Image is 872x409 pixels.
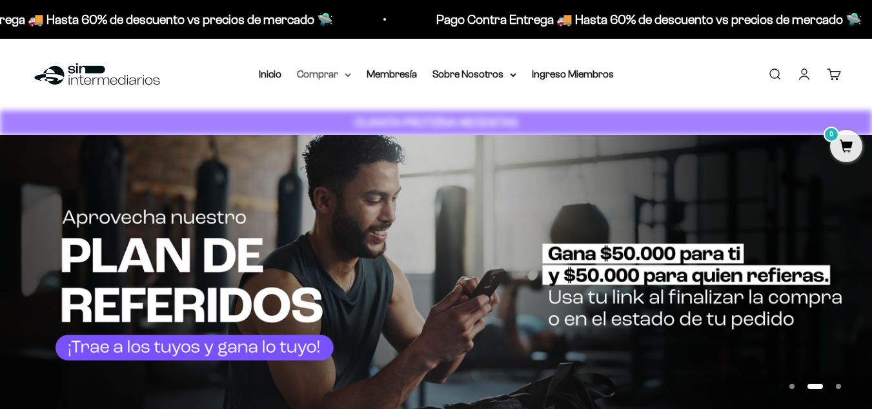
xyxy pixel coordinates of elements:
[259,68,281,79] a: Inicio
[367,68,417,79] a: Membresía
[297,66,351,83] summary: Comprar
[354,116,518,129] strong: CUANTA PROTEÍNA NECESITAS
[434,9,860,30] p: Pago Contra Entrega 🚚 Hasta 60% de descuento vs precios de mercado 🛸
[432,66,516,83] summary: Sobre Nosotros
[830,140,862,154] a: 0
[824,127,839,142] mark: 0
[532,68,614,79] a: Ingreso Miembros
